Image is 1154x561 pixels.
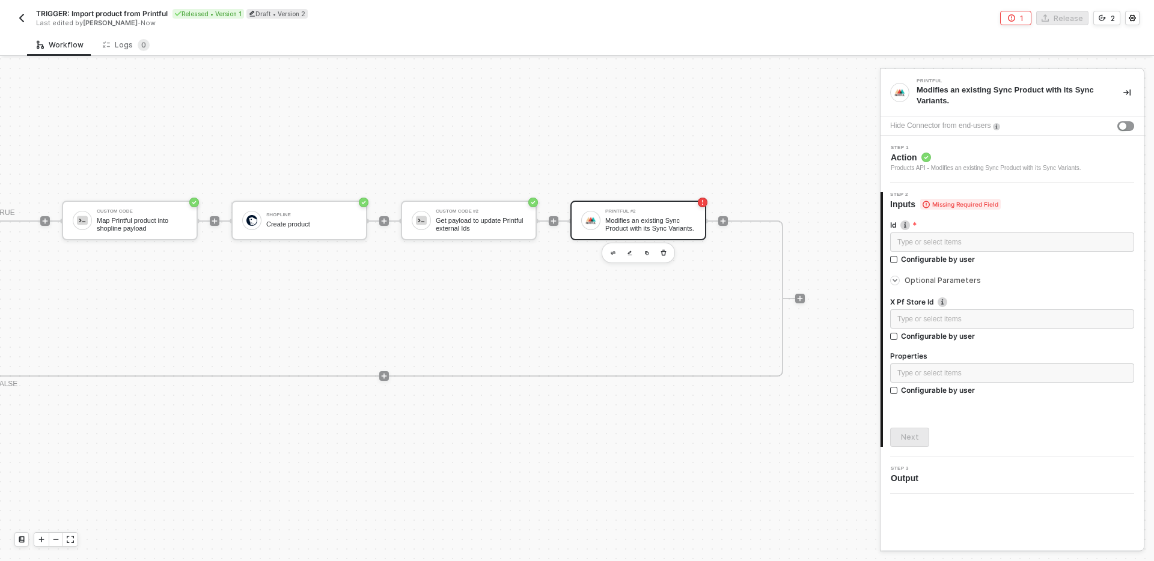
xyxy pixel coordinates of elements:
[380,372,388,380] span: icon-play
[698,198,707,207] span: icon-error-page
[1000,11,1031,25] button: 1
[77,215,88,226] img: icon
[67,536,74,543] span: icon-expand
[97,217,187,232] div: Map Printful product into shopline payload
[901,385,975,395] div: Configurable by user
[890,192,1001,197] span: Step 2
[900,220,910,230] img: icon-info
[881,192,1144,447] div: Step 2Inputs Missing Required FieldIdicon-infoType or select itemsConfigurable by userOptional Pa...
[890,198,1001,210] span: Inputs
[172,9,244,19] div: Released • Version 1
[890,274,1134,287] div: Optional Parameters
[1008,14,1015,22] span: icon-error-page
[1020,13,1024,23] div: 1
[249,10,255,17] span: icon-edit
[623,246,637,260] button: edit-cred
[891,151,1081,163] span: Action
[138,39,150,51] sup: 0
[640,246,654,260] button: copy-block
[37,40,84,50] div: Workflow
[416,215,427,226] img: icon
[83,19,138,27] span: [PERSON_NAME]
[550,217,557,225] span: icon-play
[894,87,905,98] img: integration-icon
[97,209,187,214] div: Custom Code
[52,536,60,543] span: icon-minus
[246,9,308,19] div: Draft • Version 2
[606,246,620,260] button: edit-cred
[1093,11,1120,25] button: 2
[611,251,615,255] img: edit-cred
[1111,13,1115,23] div: 2
[1036,11,1088,25] button: Release
[890,297,1134,307] label: X Pf Store Id
[890,351,1134,361] label: Properties
[380,217,388,225] span: icon-play
[528,198,538,207] span: icon-success-page
[585,215,596,226] img: icon
[920,199,1001,210] span: Missing Required Field
[1123,89,1131,96] span: icon-collapse-right
[605,209,695,214] div: Printful #2
[901,254,975,264] div: Configurable by user
[1129,14,1136,22] span: icon-settings
[14,11,29,25] button: back
[719,217,727,225] span: icon-play
[359,198,368,207] span: icon-success-page
[246,215,257,226] img: icon
[103,39,150,51] div: Logs
[436,217,526,232] div: Get payload to update Printful external Ids
[917,79,1097,83] div: Printful
[890,220,1134,230] label: Id
[605,217,695,232] div: Modifies an existing Sync Product with its Sync Variants.
[891,163,1081,173] div: Products API - Modifies an existing Sync Product with its Sync Variants.
[627,250,632,256] img: edit-cred
[436,209,526,214] div: Custom Code #2
[891,277,899,284] span: icon-arrow-right-small
[41,217,49,225] span: icon-play
[901,331,975,341] div: Configurable by user
[890,428,929,447] button: Next
[891,145,1081,150] span: Step 1
[796,295,804,302] span: icon-play
[36,8,168,19] span: TRIGGER: Import product from Printful
[890,120,991,132] div: Hide Connector from end-users
[17,13,26,23] img: back
[891,466,923,471] span: Step 3
[211,217,218,225] span: icon-play
[644,250,649,255] img: copy-block
[1099,14,1106,22] span: icon-versioning
[266,213,356,217] div: Shopline
[189,198,199,207] span: icon-success-page
[891,472,923,484] span: Output
[881,145,1144,173] div: Step 1Action Products API - Modifies an existing Sync Product with its Sync Variants.
[993,123,1000,130] img: icon-info
[266,220,356,228] div: Create product
[938,297,947,307] img: icon-info
[905,276,981,285] span: Optional Parameters
[917,85,1104,106] div: Modifies an existing Sync Product with its Sync Variants.
[38,536,45,543] span: icon-play
[36,19,549,28] div: Last edited by - Now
